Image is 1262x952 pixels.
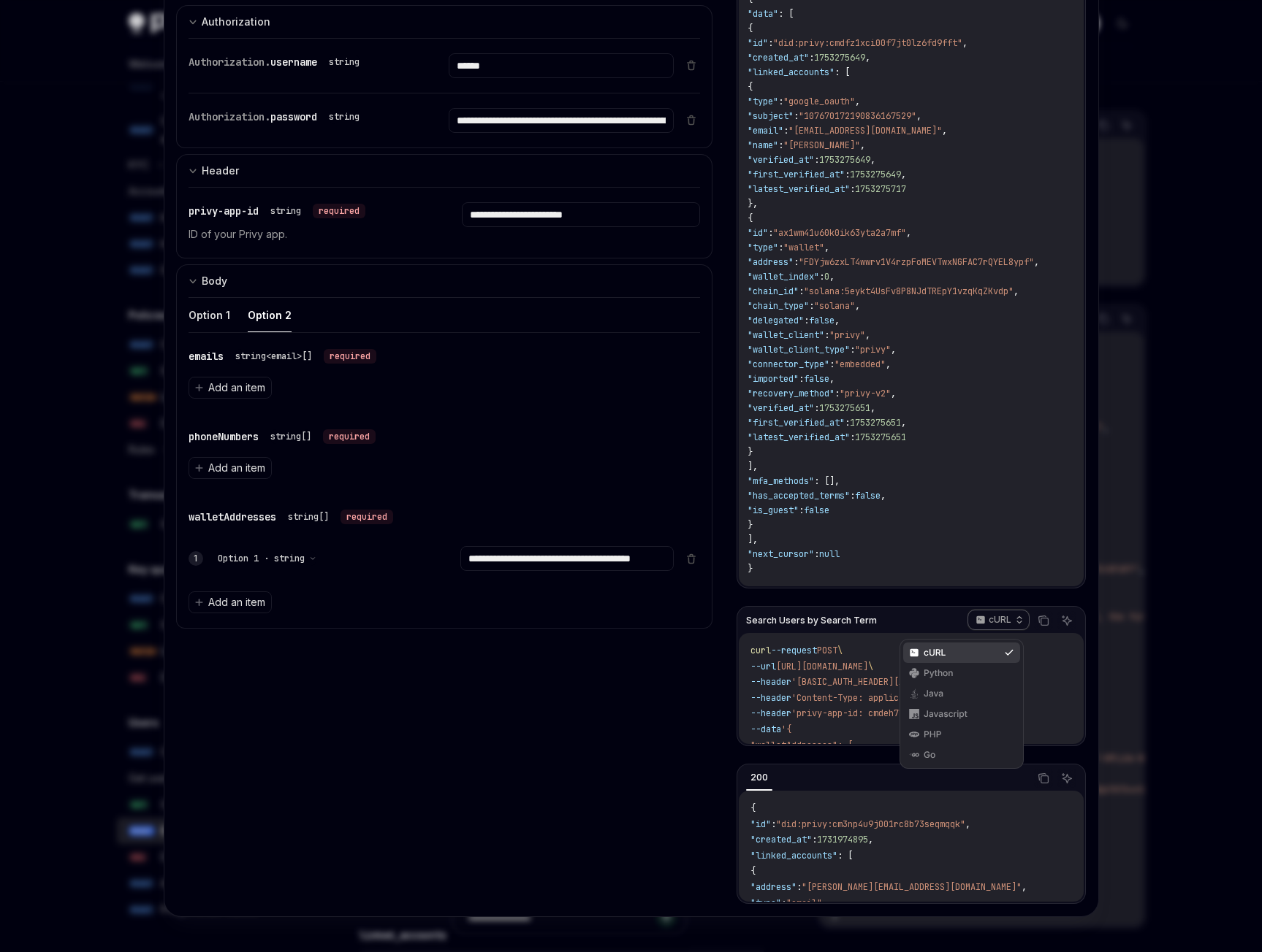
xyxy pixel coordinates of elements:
div: Body [202,272,227,290]
button: expand input section [176,5,713,38]
button: Option 2 [248,298,292,332]
span: "solana" [814,300,855,312]
span: , [906,227,911,239]
span: , [870,402,875,414]
span: false [804,504,829,516]
span: : [812,834,817,845]
span: 1731974895 [817,834,868,845]
span: , [1014,285,1019,297]
span: "type" [748,242,778,253]
span: , [829,373,835,385]
span: Option 1 · string [218,553,305,564]
span: "subject" [748,110,794,122]
span: { [748,212,753,224]
div: Java [924,688,1000,699]
span: "name" [748,139,778,151]
span: 'Content-Type: application/json' [791,692,955,704]
span: --header [750,676,791,688]
span: , [835,315,840,326]
span: , [886,358,891,370]
span: "latest_verified_at" [748,183,850,195]
span: Search Users by Search Term [746,615,877,626]
span: "id" [748,37,768,49]
span: curl [750,645,771,656]
div: PHP [924,729,1000,740]
span: , [860,139,865,151]
div: Header [202,162,239,180]
span: : [850,344,855,356]
span: : [850,431,855,443]
span: "linked_accounts" [750,850,837,861]
span: "verified_at" [748,402,814,414]
span: "is_guest" [748,504,799,516]
span: , [916,110,921,122]
span: "107670172190836167529" [799,110,916,122]
span: , [829,271,835,283]
span: "first_verified_at" [748,417,845,429]
span: "recovery_method" [748,388,835,399]
span: "verified_at" [748,154,814,166]
span: "type" [750,897,781,909]
span: "did:privy:cmdfz1xci00f7jt0lz6fd9fft" [773,37,962,49]
div: Javascript [924,708,1000,720]
div: required [341,510,393,524]
div: required [323,429,376,444]
span: : [835,388,840,399]
span: false [804,373,829,385]
span: "FDYjw6zxLT4wwrv1V4rzpFoMEVTwxNGFAC7rQYEL8ypf" [799,256,1034,268]
div: 1 [189,551,203,566]
span: , [868,834,873,845]
span: "data" [748,8,778,20]
span: : [814,402,819,414]
span: , [855,300,860,312]
span: , [1034,256,1039,268]
span: 0 [824,271,829,283]
span: POST [817,645,837,656]
span: : [819,271,824,283]
span: : [768,227,773,239]
span: 1753275649 [819,154,870,166]
span: "google_oauth" [783,96,855,107]
button: Option 1 · string [218,551,316,566]
span: username [270,55,317,69]
span: --url [750,661,776,672]
span: : [778,242,783,253]
span: , [870,154,875,166]
span: "privy" [829,329,865,341]
span: , [824,242,829,253]
span: { [750,865,756,877]
span: emails [189,350,224,363]
button: expand input section [176,154,713,187]
span: : [ [835,66,850,78]
span: false [809,315,835,326]
span: : [], [814,475,840,487]
div: 200 [746,769,772,786]
span: { [748,81,753,93]
div: privy-app-id [189,202,365,220]
span: : [794,256,799,268]
span: "wallet_index" [748,271,819,283]
span: "privy" [855,344,891,356]
span: null [819,548,840,560]
span: { [748,23,753,34]
span: , [822,897,827,909]
span: '{ [781,723,791,735]
span: : [781,897,786,909]
span: "email" [786,897,822,909]
span: '[BASIC_AUTH_HEADER][AUTH_TOKEN] [791,676,955,688]
button: Copy the contents from the code block [1034,611,1053,630]
span: : [824,329,829,341]
span: : [809,300,814,312]
span: 1753275649 [814,52,865,64]
span: "[EMAIL_ADDRESS][DOMAIN_NAME]" [788,125,942,137]
span: : [799,285,804,297]
span: 1753275651 [850,417,901,429]
span: 'privy-app-id: cmdeh77m4003gjr0lkpd7ahua' [791,707,1001,719]
button: Ask AI [1057,769,1076,788]
span: "did:privy:cm3np4u9j001rc8b73seqmqqk" [776,818,965,830]
div: required [313,204,365,218]
span: --header [750,707,791,719]
span: }, [748,198,758,210]
span: ], [748,534,758,545]
span: "id" [748,227,768,239]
